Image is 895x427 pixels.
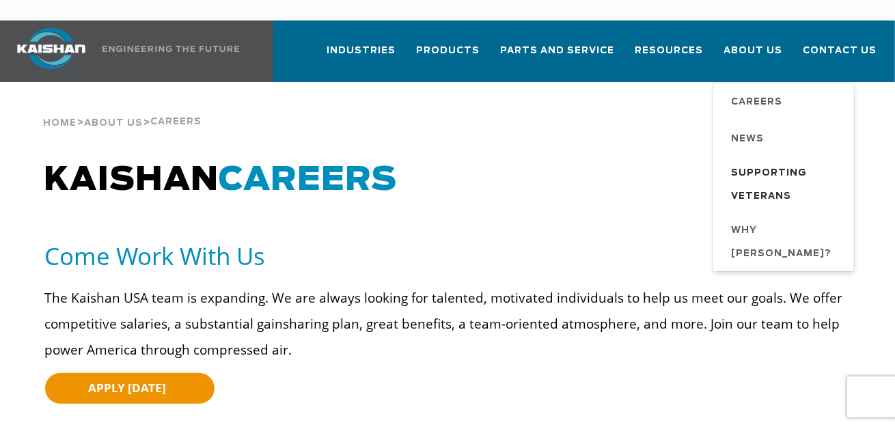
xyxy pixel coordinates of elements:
[717,214,854,271] a: Why [PERSON_NAME]?
[327,43,396,59] span: Industries
[327,33,396,79] a: Industries
[84,119,143,128] span: About Us
[731,91,782,114] span: Careers
[803,33,877,79] a: Contact Us
[102,46,239,52] img: Engineering the future
[43,116,77,128] a: Home
[89,380,167,396] span: APPLY [DATE]
[219,164,397,197] span: CAREERS
[150,118,202,126] span: Careers
[635,43,703,59] span: Resources
[416,33,480,79] a: Products
[724,33,782,79] a: About Us
[416,43,480,59] span: Products
[45,285,859,363] p: The Kaishan USA team is expanding. We are always looking for talented, motivated individuals to h...
[500,43,614,59] span: Parts and Service
[43,119,77,128] span: Home
[731,162,840,208] span: Supporting Veterans
[731,128,764,151] span: News
[803,43,877,59] span: Contact Us
[731,219,840,266] span: Why [PERSON_NAME]?
[45,240,859,271] h5: Come Work With Us
[44,164,397,197] span: KAISHAN
[717,120,854,156] a: News
[500,33,614,79] a: Parts and Service
[724,43,782,59] span: About Us
[84,116,143,128] a: About Us
[45,373,215,404] a: APPLY [DATE]
[717,83,854,120] a: Careers
[635,33,703,79] a: Resources
[43,82,202,134] div: > >
[717,156,854,214] a: Supporting Veterans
